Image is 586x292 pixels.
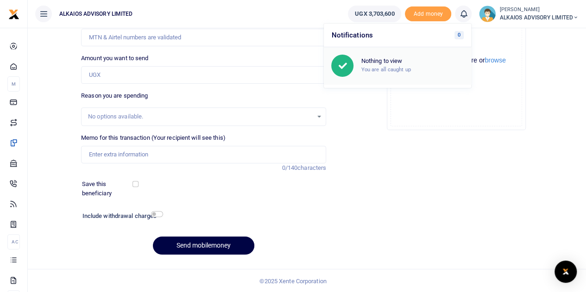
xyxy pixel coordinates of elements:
[8,10,19,17] a: logo-small logo-large logo-large
[81,66,326,84] input: UGX
[405,6,451,22] li: Toup your wallet
[88,112,313,121] div: No options available.
[554,261,577,283] div: Open Intercom Messenger
[348,6,401,22] a: UGX 3,703,600
[7,234,20,249] li: Ac
[82,212,159,220] h6: Include withdrawal charges
[454,31,464,39] span: 0
[499,13,579,22] span: ALKAIOS ADVISORY LIMITED
[324,24,471,47] h6: Notifications
[361,66,410,73] small: You are all caught up
[82,180,134,198] label: Save this beneficiary
[344,6,405,22] li: Wallet ballance
[405,10,451,17] a: Add money
[81,91,148,100] label: Reason you are spending
[81,29,326,46] input: MTN & Airtel numbers are validated
[56,10,136,18] span: ALKAIOS ADVISORY LIMITED
[355,9,394,19] span: UGX 3,703,600
[81,54,148,63] label: Amount you want to send
[81,133,226,143] label: Memo for this transaction (Your recipient will see this)
[485,57,506,63] button: browse
[153,236,254,255] button: Send mobilemoney
[282,164,298,171] span: 0/140
[361,57,464,65] h6: Nothing to view
[479,6,579,22] a: profile-user [PERSON_NAME] ALKAIOS ADVISORY LIMITED
[8,9,19,20] img: logo-small
[405,6,451,22] span: Add money
[81,146,326,163] input: Enter extra information
[324,47,471,84] a: Nothing to view You are all caught up
[7,76,20,92] li: M
[499,6,579,14] small: [PERSON_NAME]
[479,6,496,22] img: profile-user
[297,164,326,171] span: characters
